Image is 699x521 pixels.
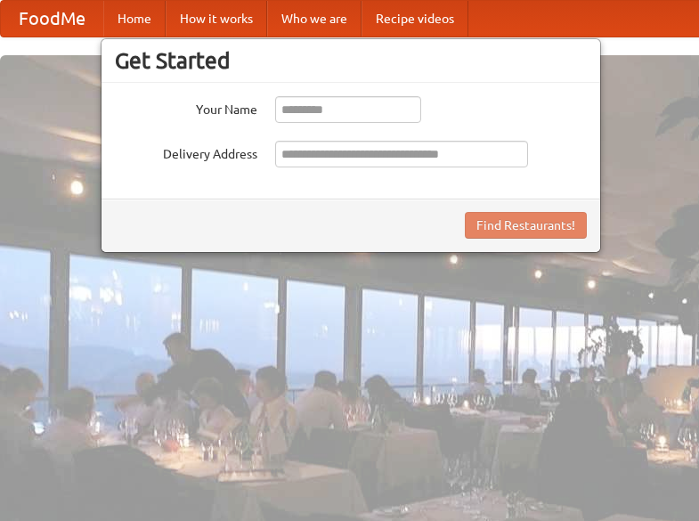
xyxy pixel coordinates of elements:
[465,212,587,239] button: Find Restaurants!
[267,1,362,37] a: Who we are
[362,1,468,37] a: Recipe videos
[166,1,267,37] a: How it works
[103,1,166,37] a: Home
[1,1,103,37] a: FoodMe
[115,47,587,74] h3: Get Started
[115,141,257,163] label: Delivery Address
[115,96,257,118] label: Your Name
